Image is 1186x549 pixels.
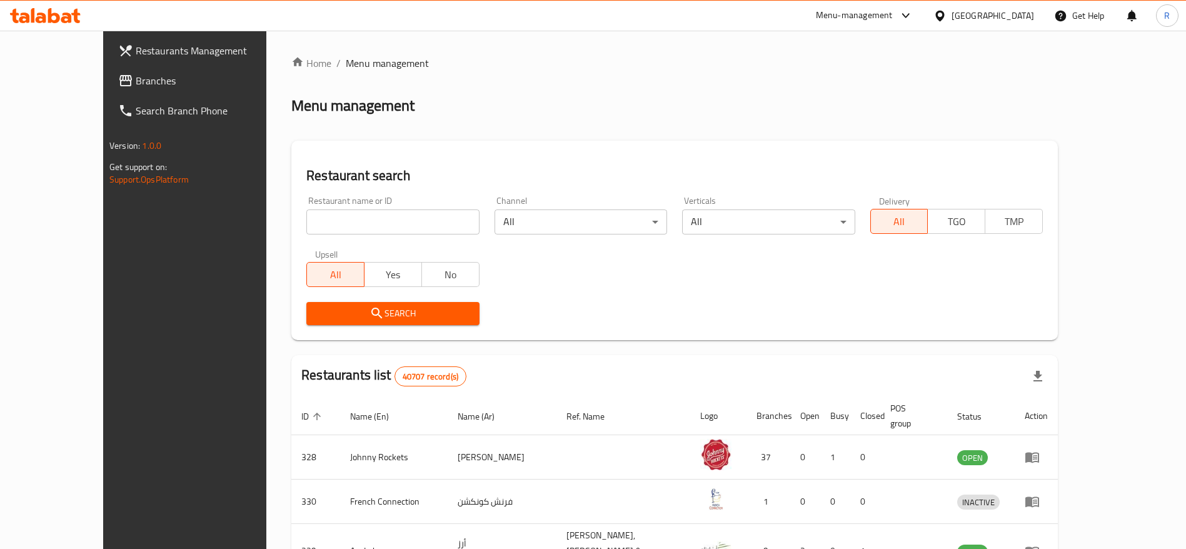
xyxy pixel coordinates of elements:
a: Home [291,56,331,71]
span: Name (En) [350,409,405,424]
button: TGO [927,209,985,234]
div: Menu [1025,450,1048,465]
span: 40707 record(s) [395,371,466,383]
button: Search [306,302,479,325]
span: Search Branch Phone [136,103,291,118]
div: OPEN [957,450,988,465]
h2: Menu management [291,96,415,116]
div: Menu-management [816,8,893,23]
td: 330 [291,480,340,524]
span: Restaurants Management [136,43,291,58]
th: Logo [690,397,746,435]
td: 328 [291,435,340,480]
th: Closed [850,397,880,435]
span: Version: [109,138,140,154]
span: TMP [990,213,1038,231]
div: Menu [1025,494,1048,509]
div: All [495,209,667,234]
button: No [421,262,480,287]
button: TMP [985,209,1043,234]
span: Menu management [346,56,429,71]
button: All [870,209,928,234]
th: Open [790,397,820,435]
div: All [682,209,855,234]
span: INACTIVE [957,495,1000,510]
a: Support.OpsPlatform [109,171,189,188]
a: Branches [108,66,301,96]
th: Action [1015,397,1058,435]
td: فرنش كونكشن [448,480,556,524]
td: 1 [746,480,790,524]
span: Ref. Name [566,409,621,424]
td: 0 [820,480,850,524]
td: 0 [790,480,820,524]
td: [PERSON_NAME] [448,435,556,480]
span: Yes [369,266,417,284]
button: Yes [364,262,422,287]
h2: Restaurants list [301,366,466,386]
span: Status [957,409,998,424]
nav: breadcrumb [291,56,1058,71]
a: Search Branch Phone [108,96,301,126]
a: Restaurants Management [108,36,301,66]
span: Branches [136,73,291,88]
td: 37 [746,435,790,480]
span: All [312,266,359,284]
td: 0 [850,480,880,524]
span: 1.0.0 [142,138,161,154]
img: Johnny Rockets [700,439,731,470]
span: No [427,266,475,284]
td: French Connection [340,480,448,524]
div: [GEOGRAPHIC_DATA] [952,9,1034,23]
span: Get support on: [109,159,167,175]
span: POS group [890,401,932,431]
span: TGO [933,213,980,231]
td: 0 [790,435,820,480]
th: Branches [746,397,790,435]
label: Delivery [879,196,910,205]
td: 1 [820,435,850,480]
span: All [876,213,923,231]
li: / [336,56,341,71]
div: Total records count [394,366,466,386]
div: INACTIVE [957,495,1000,510]
h2: Restaurant search [306,166,1043,185]
span: R [1164,9,1170,23]
td: 0 [850,435,880,480]
button: All [306,262,364,287]
span: OPEN [957,451,988,465]
span: Name (Ar) [458,409,511,424]
span: Search [316,306,469,321]
div: Export file [1023,361,1053,391]
td: Johnny Rockets [340,435,448,480]
img: French Connection [700,483,731,515]
label: Upsell [315,249,338,258]
th: Busy [820,397,850,435]
span: ID [301,409,325,424]
input: Search for restaurant name or ID.. [306,209,479,234]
